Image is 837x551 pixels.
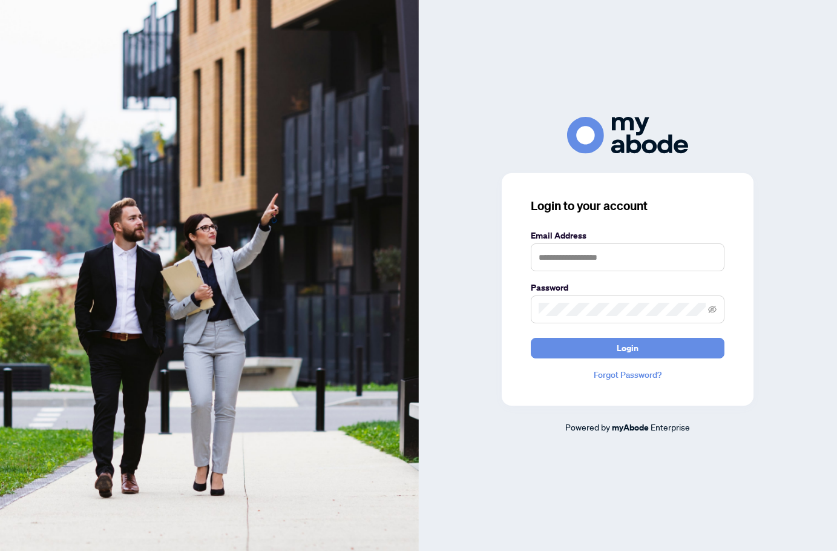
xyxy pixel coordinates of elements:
[651,421,690,432] span: Enterprise
[565,421,610,432] span: Powered by
[531,229,724,242] label: Email Address
[708,305,717,314] span: eye-invisible
[531,338,724,358] button: Login
[612,421,649,434] a: myAbode
[531,368,724,381] a: Forgot Password?
[531,281,724,294] label: Password
[531,197,724,214] h3: Login to your account
[567,117,688,154] img: ma-logo
[617,338,638,358] span: Login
